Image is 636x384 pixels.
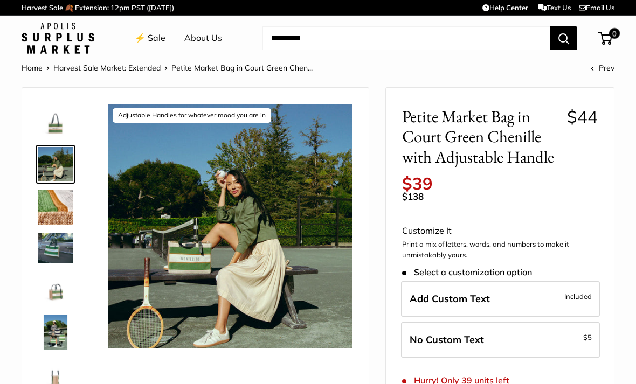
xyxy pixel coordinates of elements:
[135,30,165,46] a: ⚡️ Sale
[599,32,612,45] a: 0
[22,61,313,75] nav: Breadcrumb
[538,3,571,12] a: Text Us
[402,267,532,277] span: Select a customization option
[108,104,352,348] img: description_Adjustable Handles for whatever mood you are in
[402,191,424,202] span: $138
[402,223,598,239] div: Customize It
[171,63,313,73] span: Petite Market Bag in Court Green Chen...
[410,333,484,346] span: No Custom Text
[401,322,600,358] label: Leave Blank
[53,63,161,73] a: Harvest Sale Market: Extended
[36,145,75,184] a: description_Adjustable Handles for whatever mood you are in
[38,104,73,138] img: description_Our very first Chenille-Jute Market bag
[36,231,75,265] a: description_Part of our original Chenille Collection
[36,188,75,227] a: description_A close up of our first Chenille Jute Market Bag
[609,28,620,39] span: 0
[591,63,614,73] a: Prev
[36,313,75,352] a: Petite Market Bag in Court Green Chenille with Adjustable Handle
[22,63,43,73] a: Home
[410,292,490,305] span: Add Custom Text
[113,108,271,123] div: Adjustable Handles for whatever mood you are in
[38,233,73,263] img: description_Part of our original Chenille Collection
[402,173,433,194] span: $39
[36,270,75,309] a: Petite Market Bag in Court Green Chenille with Adjustable Handle
[580,331,592,344] span: -
[567,106,598,127] span: $44
[38,190,73,225] img: description_A close up of our first Chenille Jute Market Bag
[22,23,94,54] img: Apolis: Surplus Market
[401,281,600,317] label: Add Custom Text
[482,3,528,12] a: Help Center
[564,290,592,303] span: Included
[402,107,559,167] span: Petite Market Bag in Court Green Chenille with Adjustable Handle
[184,30,222,46] a: About Us
[550,26,577,50] button: Search
[262,26,550,50] input: Search...
[402,239,598,260] p: Print a mix of letters, words, and numbers to make it unmistakably yours.
[38,315,73,350] img: Petite Market Bag in Court Green Chenille with Adjustable Handle
[583,333,592,341] span: $5
[36,102,75,141] a: description_Our very first Chenille-Jute Market bag
[38,272,73,306] img: Petite Market Bag in Court Green Chenille with Adjustable Handle
[579,3,614,12] a: Email Us
[38,147,73,181] img: description_Adjustable Handles for whatever mood you are in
